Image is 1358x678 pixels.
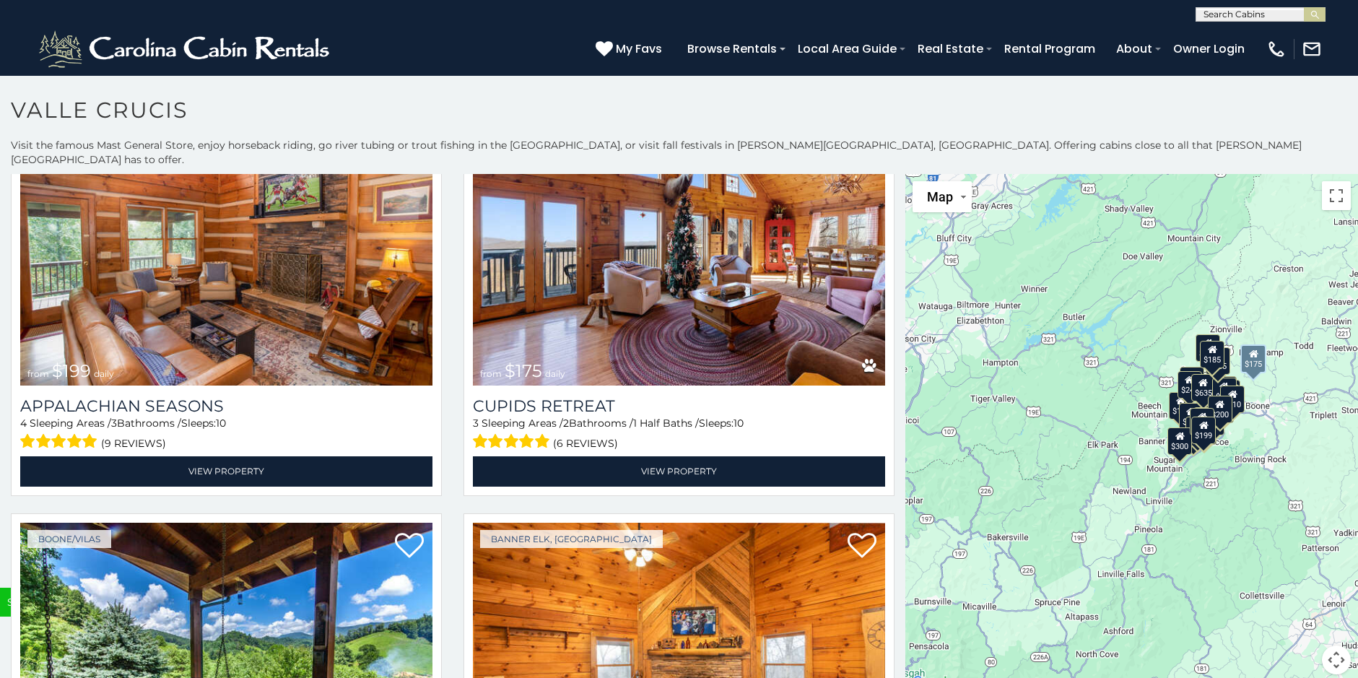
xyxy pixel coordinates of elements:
a: View Property [20,456,432,486]
a: Appalachian Seasons [20,396,432,416]
span: My Favs [616,40,662,58]
div: $250 [1191,407,1215,435]
div: $190 [1169,391,1193,419]
img: Appalachian Seasons [20,110,432,386]
button: Change map style [913,181,972,212]
span: (9 reviews) [101,434,166,453]
div: $300 [1168,427,1193,454]
div: $175 [1241,344,1267,373]
a: Browse Rentals [680,36,784,61]
div: $210 [1221,385,1245,412]
div: $425 [1212,378,1237,405]
a: Cupids Retreat [473,396,885,416]
span: 2 [563,417,569,430]
span: daily [545,368,565,379]
button: Toggle fullscreen view [1322,181,1351,210]
a: Add to favorites [395,531,424,562]
div: $155 [1206,347,1231,374]
img: phone-regular-white.png [1266,39,1287,59]
a: Rental Program [997,36,1102,61]
span: 10 [216,417,226,430]
span: Map [927,189,953,204]
div: $230 [1182,420,1206,447]
span: $199 [52,360,91,381]
div: $305 [1180,366,1205,394]
div: $200 [1208,396,1232,423]
span: $175 [505,360,542,381]
a: View Property [473,456,885,486]
a: Boone/Vilas [27,530,111,548]
span: 10 [734,417,744,430]
a: Local Area Guide [791,36,904,61]
div: $565 [1212,376,1237,404]
div: $635 [1191,374,1216,401]
div: Sleeping Areas / Bathrooms / Sleeps: [20,416,432,453]
a: About [1109,36,1159,61]
div: Sleeping Areas / Bathrooms / Sleeps: [473,416,885,453]
a: Add to favorites [848,531,876,562]
a: Cupids Retreat from $175 daily [473,110,885,386]
div: $199 [1192,417,1216,444]
div: $170 [1179,403,1204,430]
a: Banner Elk, [GEOGRAPHIC_DATA] [480,530,663,548]
span: 1 Half Baths / [633,417,699,430]
span: from [27,368,49,379]
div: $185 [1196,334,1221,362]
span: daily [94,368,114,379]
span: 3 [111,417,117,430]
button: Map camera controls [1322,646,1351,674]
span: 4 [20,417,27,430]
a: Owner Login [1166,36,1252,61]
img: White-1-2.png [36,27,336,71]
img: mail-regular-white.png [1302,39,1322,59]
span: 3 [473,417,479,430]
img: Cupids Retreat [473,110,885,386]
div: $185 [1201,341,1225,368]
div: $245 [1178,370,1202,398]
a: Real Estate [910,36,991,61]
span: (6 reviews) [553,434,618,453]
span: from [480,368,502,379]
a: My Favs [596,40,666,58]
a: Appalachian Seasons from $199 daily [20,110,432,386]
